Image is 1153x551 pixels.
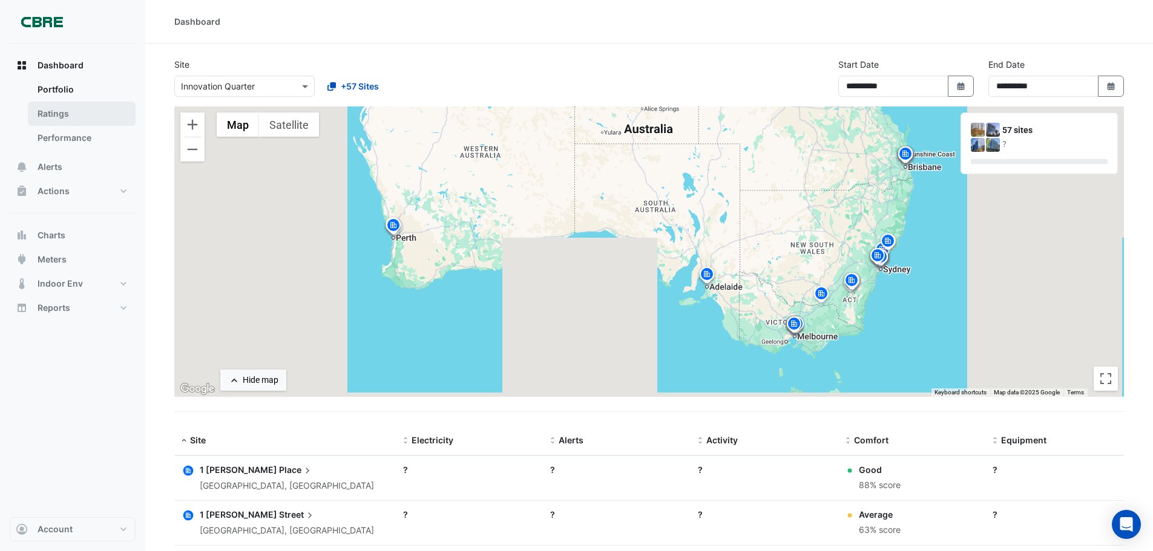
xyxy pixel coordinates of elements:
img: site-pin.svg [787,315,806,336]
div: [GEOGRAPHIC_DATA], [GEOGRAPHIC_DATA] [200,524,374,538]
a: Portfolio [28,77,136,102]
button: Zoom out [180,137,205,161]
img: site-pin.svg [784,315,804,336]
button: Show satellite imagery [259,112,319,137]
button: Show street map [217,112,259,137]
img: Company Logo [15,10,69,34]
span: Account [38,523,73,535]
button: Meters [10,247,136,272]
app-icon: Charts [16,229,28,241]
span: Site [190,435,206,445]
button: Indoor Env [10,272,136,296]
div: ? [993,463,1126,476]
img: 10 Franklin Street (GPO Exchange) [971,138,985,152]
img: site-pin.svg [384,217,403,238]
div: 88% score [859,478,901,492]
span: Equipment [1001,435,1046,445]
div: ? [403,463,536,476]
span: Reports [38,302,70,314]
a: Ratings [28,102,136,126]
img: site-pin.svg [878,232,898,253]
button: Actions [10,179,136,203]
img: site-pin.svg [871,248,890,269]
img: 1 Shelley Street [986,123,1000,137]
label: Start Date [838,58,879,71]
span: Comfort [854,435,889,445]
span: Activity [706,435,738,445]
div: ? [698,508,831,521]
div: Average [859,508,901,521]
button: Dashboard [10,53,136,77]
img: site-pin.svg [868,247,887,268]
a: Terms (opens in new tab) [1067,389,1084,396]
span: +57 Sites [341,80,379,93]
app-icon: Indoor Env [16,278,28,290]
button: Toggle fullscreen view [1094,367,1118,391]
app-icon: Alerts [16,161,28,173]
img: site-pin.svg [843,272,862,293]
img: 10 Shelley Street [986,138,1000,152]
span: Actions [38,185,70,197]
span: Alerts [559,435,583,445]
img: site-pin.svg [383,216,402,237]
button: Keyboard shortcuts [935,388,987,397]
span: Alerts [38,161,62,173]
img: site-pin.svg [869,247,889,269]
img: site-pin.svg [385,218,404,239]
app-icon: Reports [16,302,28,314]
img: site-pin.svg [896,145,915,166]
span: Meters [38,253,67,266]
button: +57 Sites [320,76,387,97]
div: Hide map [243,374,278,386]
span: 1 [PERSON_NAME] [200,465,277,475]
app-icon: Dashboard [16,59,28,71]
img: site-pin.svg [842,272,861,293]
img: Google [177,381,217,397]
app-icon: Meters [16,253,28,266]
button: Reports [10,296,136,320]
fa-icon: Select Date [1106,81,1117,91]
label: End Date [988,58,1025,71]
img: site-pin.svg [697,266,717,287]
span: Electricity [412,435,453,445]
span: Map data ©2025 Google [994,389,1060,396]
button: Account [10,517,136,541]
img: site-pin.svg [841,274,861,295]
span: Dashboard [38,59,84,71]
img: site-pin.svg [873,241,892,262]
span: Place [279,463,314,477]
div: Open Intercom Messenger [1112,510,1141,539]
span: Charts [38,229,65,241]
img: 1 Martin Place [971,123,985,137]
a: Performance [28,126,136,150]
button: Hide map [220,370,286,391]
button: Alerts [10,155,136,179]
button: Zoom in [180,112,205,137]
div: ? [550,463,683,476]
label: Site [174,58,189,71]
fa-icon: Select Date [956,81,967,91]
img: site-pin.svg [896,145,916,166]
img: site-pin.svg [879,232,898,253]
div: ? [550,508,683,521]
div: ? [698,463,831,476]
div: ? [403,508,536,521]
div: ? [1002,138,1108,151]
div: 63% score [859,523,901,537]
span: Indoor Env [38,278,83,290]
div: ? [993,508,1126,521]
span: Street [279,508,316,521]
div: Dashboard [174,15,220,28]
button: Charts [10,223,136,247]
span: 1 [PERSON_NAME] [200,509,277,520]
div: [GEOGRAPHIC_DATA], [GEOGRAPHIC_DATA] [200,479,374,493]
div: 57 sites [1002,124,1108,137]
div: Dashboard [10,77,136,155]
app-icon: Actions [16,185,28,197]
a: Open this area in Google Maps (opens a new window) [177,381,217,397]
div: Good [859,463,901,476]
img: site-pin.svg [812,285,831,306]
